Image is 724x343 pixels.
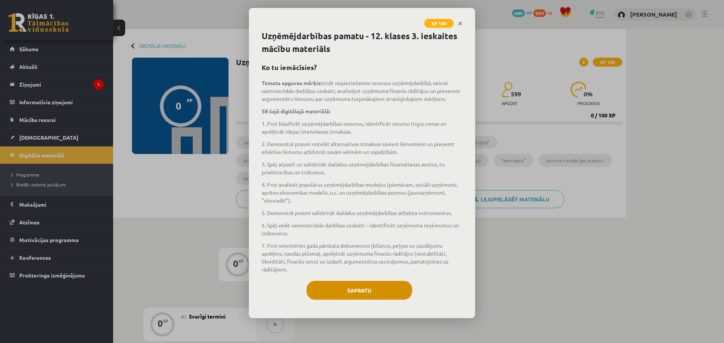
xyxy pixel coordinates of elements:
[262,160,462,176] p: 3. Spēj atpazīt un salīdzināt dažādus uzņēmējdarbības finansēšanas avotus, to priekšrocības un tr...
[262,209,462,217] p: 5. Demonstrē prasmi salīdzināt dažādus uzņēmējdarbības atbalsta instrumentus.
[262,120,462,136] p: 1. Prot klasificēt uzņēmējdarbības resursus, identificēt resursu tirgus cenas un aprēķināt idejas...
[262,242,462,273] p: 7. Prot orientēties gada pārskata dokumentos (bilance, peļņas un zaudējumu aprēķins, naudas plūsm...
[262,108,330,114] strong: SR šajā digitālajā materiālā:
[262,79,462,103] p: zināt nepieciešamos resursus uzņēmējdarbībā, veicot saimnieciskās darbības uzskaiti, analizējot u...
[262,30,462,55] h1: Uzņēmējdarbības pamatu - 12. klases 3. ieskaites mācību materiāls
[424,19,454,28] span: XP 100
[262,79,322,86] strong: Temata apguves mērķis:
[262,181,462,204] p: 4. Prot analizēt populārus uzņēmējdarbības modeļus (piemēram, sociāli uzņēmumi, aprites ekonomika...
[454,16,467,31] a: Close
[262,221,462,237] p: 6. Spēj veikt saimnieciskās darbības uzskaiti – identificēt uzņēmuma ieņēmumus un izdevumus.
[262,140,462,156] p: 2. Demonstrē prasmi noteikt alternatīvas izmaksas saviem lēmumiem un pieņemt efektīvu lēmumu atbi...
[262,62,462,72] h2: Ko tu iemācīsies?
[307,281,412,300] button: Sapratu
